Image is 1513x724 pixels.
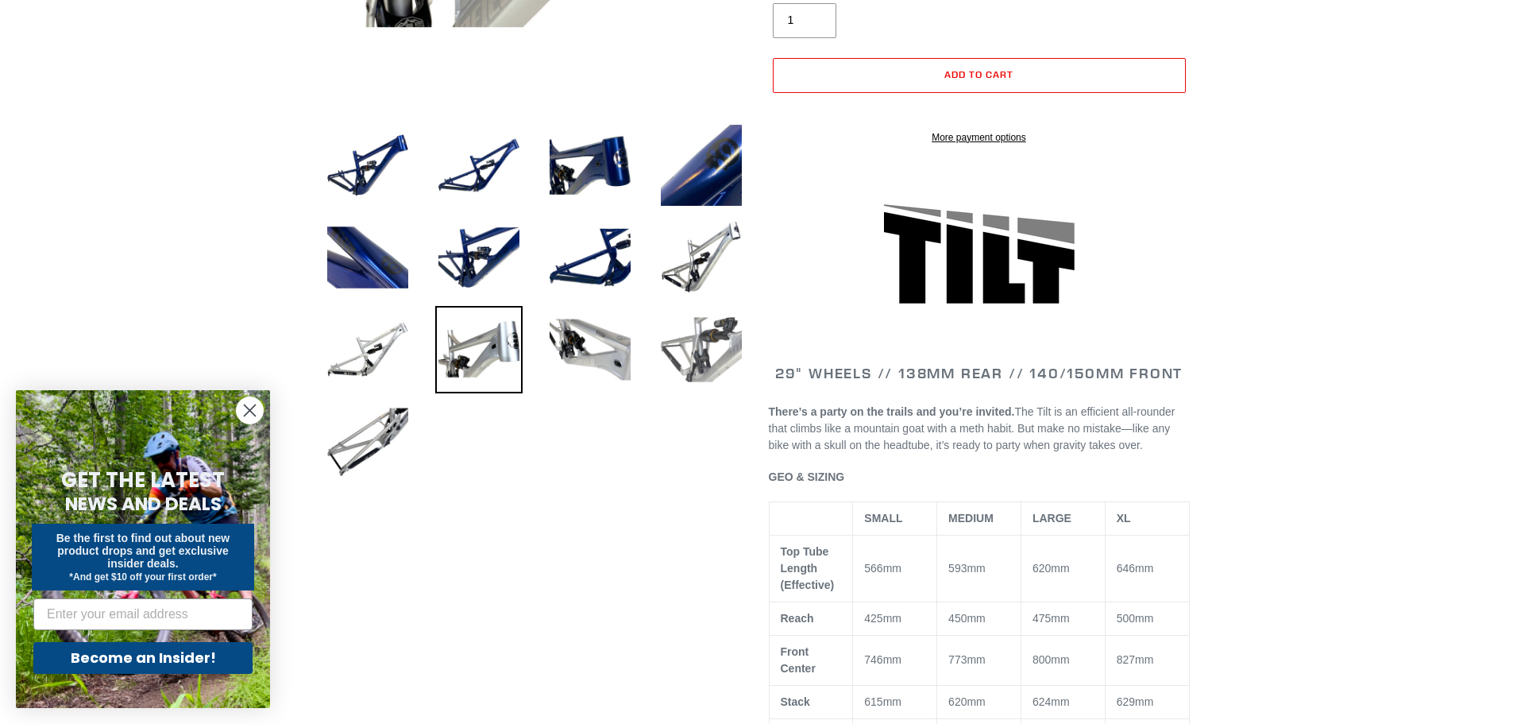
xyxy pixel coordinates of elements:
td: 800mm [1021,635,1105,685]
td: 450mm [937,602,1021,635]
td: 566mm [853,535,937,602]
span: MEDIUM [948,512,994,525]
button: Close dialog [236,397,264,424]
span: 29" WHEELS // 138mm REAR // 140/150mm FRONT [775,364,1183,382]
img: Load image into Gallery viewer, TILT - Frameset [435,122,523,209]
span: 615mm [864,695,901,708]
span: *And get $10 off your first order* [69,571,216,583]
img: Load image into Gallery viewer, TILT - Frameset [435,214,523,301]
button: Add to cart [773,58,1186,93]
span: XL [1117,512,1131,525]
span: Add to cart [944,68,1013,80]
img: Load image into Gallery viewer, TILT - Frameset [658,306,745,393]
img: Load image into Gallery viewer, TILT - Frameset [546,122,634,209]
td: 593mm [937,535,1021,602]
img: Load image into Gallery viewer, TILT - Frameset [546,214,634,301]
span: GEO & SIZING [769,470,845,483]
img: Load image into Gallery viewer, TILT - Frameset [546,306,634,393]
img: Load image into Gallery viewer, TILT - Frameset [324,214,411,301]
button: Become an Insider! [33,642,253,674]
td: 425mm [853,602,937,635]
span: 624mm [1032,695,1070,708]
span: 629mm [1117,695,1154,708]
a: More payment options [773,130,1186,145]
img: Load image into Gallery viewer, TILT - Frameset [324,398,411,486]
span: Stack [781,695,810,708]
span: LARGE [1032,512,1071,525]
img: Load image into Gallery viewer, TILT - Frameset [435,306,523,393]
span: Top Tube Length (Effective) [781,545,835,591]
span: 620mm [948,695,986,708]
td: 620mm [1021,535,1105,602]
td: 500mm [1105,602,1189,635]
td: 827mm [1105,635,1189,685]
span: The Tilt is an efficient all-rounder that climbs like a mountain goat with a meth habit. But make... [769,405,1175,451]
span: Reach [781,612,814,625]
span: GET THE LATEST [61,466,225,494]
img: Load image into Gallery viewer, TILT - Frameset [324,306,411,393]
img: Load image into Gallery viewer, TILT - Frameset [658,214,745,301]
img: Load image into Gallery viewer, TILT - Frameset [658,122,745,209]
td: 773mm [937,635,1021,685]
td: 475mm [1021,602,1105,635]
td: 646mm [1105,535,1189,602]
span: Be the first to find out about new product drops and get exclusive insider deals. [56,532,230,570]
span: SMALL [864,512,902,525]
span: Front Center [781,645,816,675]
img: Load image into Gallery viewer, TILT - Frameset [324,122,411,209]
input: Enter your email address [33,598,253,630]
span: NEWS AND DEALS [65,491,222,517]
td: 746mm [853,635,937,685]
b: There’s a party on the trails and you’re invited. [769,405,1015,418]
